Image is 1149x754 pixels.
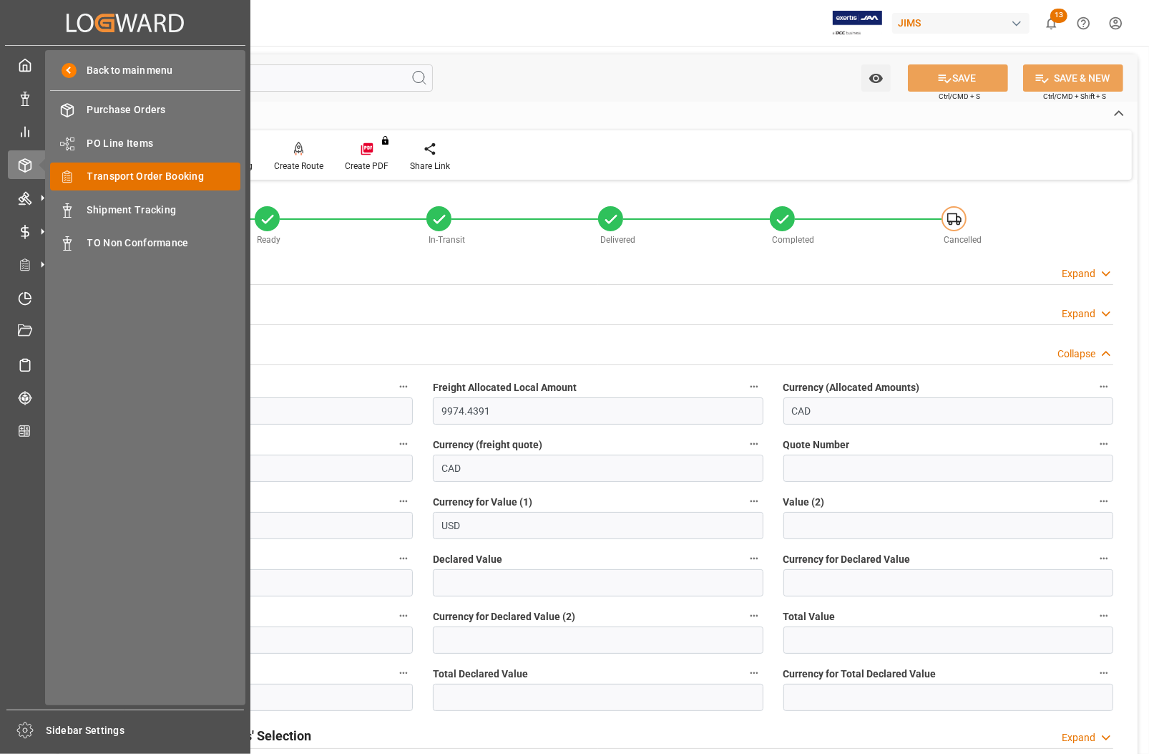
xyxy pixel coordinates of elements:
[8,417,243,445] a: CO2 Calculator
[394,549,413,568] button: Currency for Value (2)
[87,169,241,184] span: Transport Order Booking
[50,195,240,223] a: Shipment Tracking
[1095,492,1113,511] button: Value (2)
[745,377,763,396] button: Freight Allocated Local Amount
[783,380,920,395] span: Currency (Allocated Amounts)
[394,435,413,453] button: Freight Quote
[939,91,980,102] span: Ctrl/CMD + S
[892,13,1030,34] div: JIMS
[394,377,413,396] button: Duty Allocated Local Amount
[394,492,413,511] button: Value (1)
[1067,7,1100,39] button: Help Center
[8,117,243,145] a: My Reports
[433,609,575,624] span: Currency for Declared Value (2)
[1062,306,1095,322] div: Expand
[601,235,636,245] span: Delivered
[783,609,836,624] span: Total Value
[783,667,937,682] span: Currency for Total Declared Value
[1095,435,1113,453] button: Quote Number
[410,160,450,173] div: Share Link
[1043,91,1106,102] span: Ctrl/CMD + Shift + S
[8,51,243,79] a: My Cockpit
[1062,730,1095,745] div: Expand
[274,160,323,173] div: Create Route
[745,492,763,511] button: Currency for Value (1)
[861,64,891,92] button: open menu
[745,435,763,453] button: Currency (freight quote)
[1095,377,1113,396] button: Currency (Allocated Amounts)
[433,552,502,567] span: Declared Value
[77,63,173,78] span: Back to main menu
[1023,64,1123,92] button: SAVE & NEW
[433,495,532,510] span: Currency for Value (1)
[394,664,413,682] button: Currency for Total Value
[783,495,825,510] span: Value (2)
[833,11,882,36] img: Exertis%20JAM%20-%20Email%20Logo.jpg_1722504956.jpg
[87,236,241,251] span: TO Non Conformance
[433,438,542,453] span: Currency (freight quote)
[50,129,240,157] a: PO Line Items
[745,606,763,625] button: Currency for Declared Value (2)
[433,667,528,682] span: Total Declared Value
[1050,9,1067,23] span: 13
[258,235,281,245] span: Ready
[944,235,982,245] span: Cancelled
[47,723,245,738] span: Sidebar Settings
[745,549,763,568] button: Declared Value
[745,664,763,682] button: Total Declared Value
[429,235,466,245] span: In-Transit
[8,384,243,412] a: Tracking Shipment
[908,64,1008,92] button: SAVE
[783,438,850,453] span: Quote Number
[773,235,815,245] span: Completed
[1062,266,1095,281] div: Expand
[433,380,577,395] span: Freight Allocated Local Amount
[1095,606,1113,625] button: Total Value
[8,284,243,311] a: Timeslot Management V2
[87,203,241,218] span: Shipment Tracking
[394,606,413,625] button: Declared Value (2)
[8,350,243,378] a: Sailing Schedules
[783,552,911,567] span: Currency for Declared Value
[8,84,243,112] a: Data Management
[1095,664,1113,682] button: Currency for Total Declared Value
[1057,347,1095,362] div: Collapse
[892,9,1035,37] button: JIMS
[50,229,240,257] a: TO Non Conformance
[50,96,240,124] a: Purchase Orders
[87,102,241,117] span: Purchase Orders
[50,163,240,190] a: Transport Order Booking
[87,136,241,151] span: PO Line Items
[1035,7,1067,39] button: show 13 new notifications
[8,317,243,345] a: Document Management
[1095,549,1113,568] button: Currency for Declared Value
